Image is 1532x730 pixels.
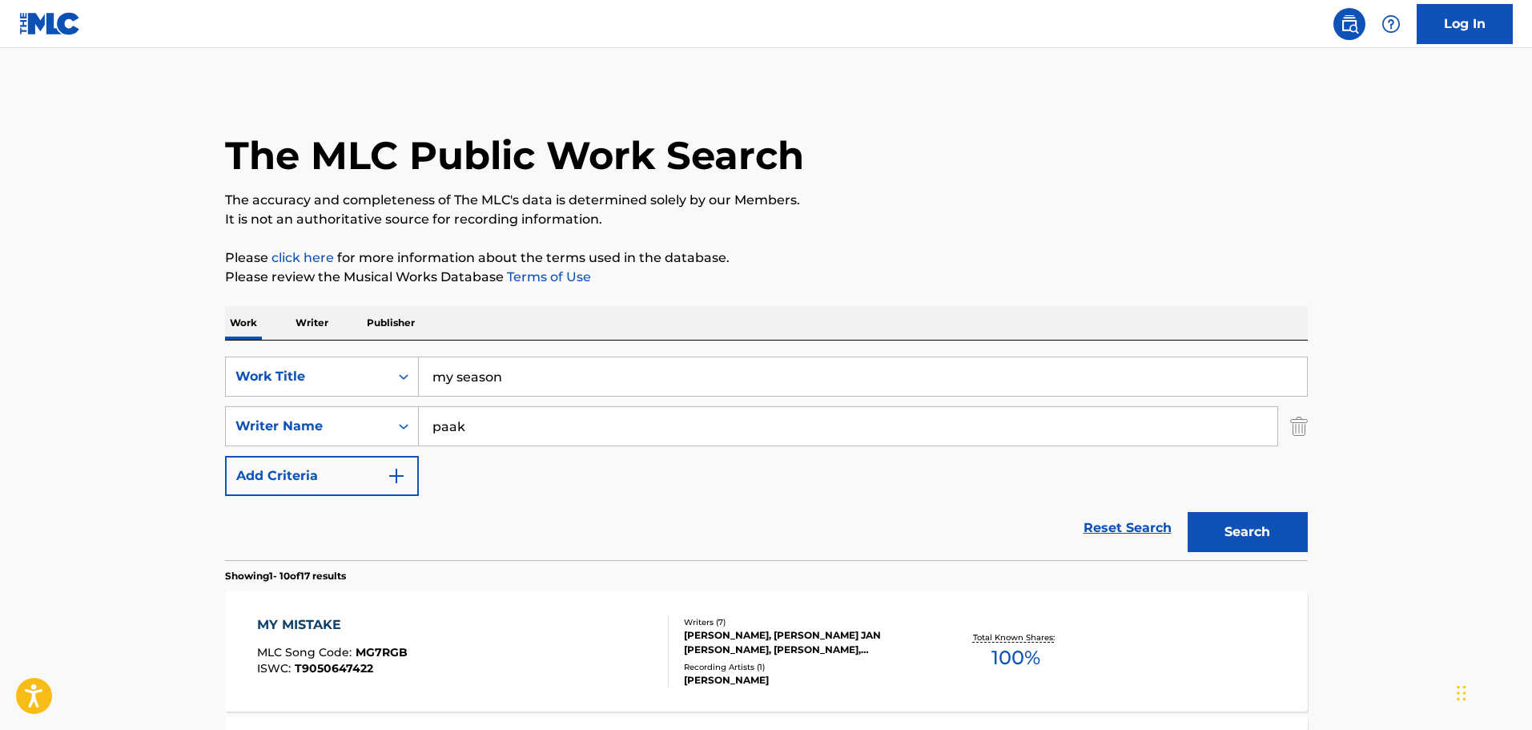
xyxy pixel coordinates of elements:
[356,645,408,659] span: MG7RGB
[225,456,419,496] button: Add Criteria
[271,250,334,265] a: click here
[225,357,1308,560] form: Search Form
[257,661,295,676] span: ISWC :
[1457,669,1466,717] div: Drag
[225,306,262,340] p: Work
[684,616,926,628] div: Writers ( 7 )
[291,306,333,340] p: Writer
[1340,14,1359,34] img: search
[257,615,408,635] div: MY MISTAKE
[1452,653,1532,730] iframe: Chat Widget
[684,661,926,673] div: Recording Artists ( 1 )
[1076,510,1180,546] a: Reset Search
[225,191,1308,210] p: The accuracy and completeness of The MLC's data is determined solely by our Members.
[362,306,420,340] p: Publisher
[19,12,81,35] img: MLC Logo
[1290,406,1308,446] img: Delete Criterion
[973,631,1059,643] p: Total Known Shares:
[235,367,380,386] div: Work Title
[225,569,346,583] p: Showing 1 - 10 of 17 results
[235,417,380,436] div: Writer Name
[295,661,373,676] span: T9050647422
[225,131,804,179] h1: The MLC Public Work Search
[225,210,1308,229] p: It is not an authoritative source for recording information.
[1417,4,1513,44] a: Log In
[225,248,1308,268] p: Please for more information about the terms used in the database.
[684,673,926,688] div: [PERSON_NAME]
[225,268,1308,287] p: Please review the Musical Works Database
[684,628,926,657] div: [PERSON_NAME], [PERSON_NAME] JAN [PERSON_NAME], [PERSON_NAME], [PERSON_NAME] [PERSON_NAME], [PERS...
[1188,512,1308,552] button: Search
[504,269,591,284] a: Terms of Use
[1381,14,1401,34] img: help
[1333,8,1365,40] a: Public Search
[387,466,406,486] img: 9d2ae6d4665cec9f34b9.svg
[257,645,356,659] span: MLC Song Code :
[225,591,1308,712] a: MY MISTAKEMLC Song Code:MG7RGBISWC:T9050647422Writers (7)[PERSON_NAME], [PERSON_NAME] JAN [PERSON...
[1375,8,1407,40] div: Help
[991,643,1040,672] span: 100 %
